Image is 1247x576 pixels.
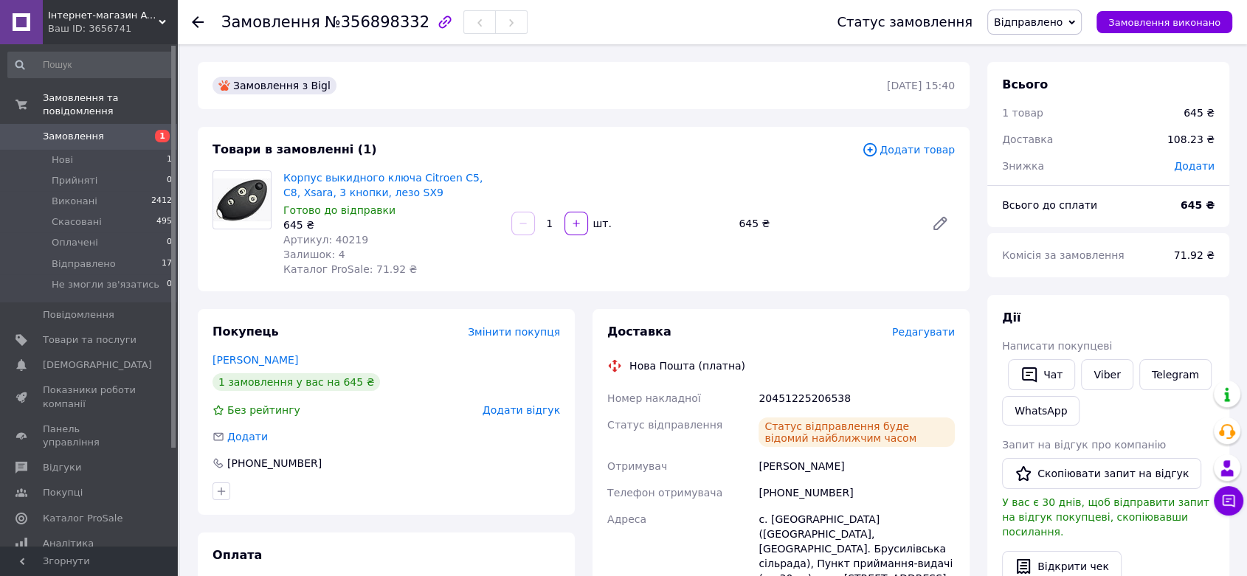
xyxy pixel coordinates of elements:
[756,479,958,506] div: [PHONE_NUMBER]
[1174,249,1215,261] span: 71.92 ₴
[43,423,137,449] span: Панель управління
[626,358,749,373] div: Нова Пошта (платна)
[1002,458,1201,489] button: Скопіювати запит на відгук
[590,216,613,231] div: шт.
[607,513,646,525] span: Адреса
[837,15,973,30] div: Статус замовлення
[1184,105,1215,120] div: 645 ₴
[468,326,560,338] span: Змінити покупця
[52,236,98,249] span: Оплачені
[213,325,279,339] span: Покупець
[43,461,81,474] span: Відгуки
[994,16,1063,28] span: Відправлено
[862,142,955,158] span: Додати товар
[283,172,483,198] a: Корпус выкидного ключа Citroen C5, C8, Xsara, 3 кнопки, лезо SX9
[227,431,268,443] span: Додати
[43,358,152,372] span: [DEMOGRAPHIC_DATA]
[759,417,955,447] div: Статус відправлення буде відомий найближчим часом
[52,278,159,291] span: Не змогли зв'язатись
[1002,199,1097,211] span: Всього до сплати
[1174,160,1215,172] span: Додати
[325,13,429,31] span: №356898332
[1002,249,1125,261] span: Комісія за замовлення
[48,9,159,22] span: Інтернет-магазин AVTOKEYS
[1139,359,1212,390] a: Telegram
[607,392,701,404] span: Номер накладної
[52,153,73,167] span: Нові
[43,308,114,322] span: Повідомлення
[607,419,722,431] span: Статус відправлення
[48,22,177,35] div: Ваш ID: 3656741
[156,215,172,229] span: 495
[213,142,377,156] span: Товари в замовленні (1)
[43,333,137,347] span: Товари та послуги
[1002,107,1043,119] span: 1 товар
[1002,496,1209,538] span: У вас є 30 днів, щоб відправити запит на відгук покупцеві, скопіювавши посилання.
[43,512,122,525] span: Каталог ProSale
[1002,439,1166,451] span: Запит на відгук про компанію
[483,404,560,416] span: Додати відгук
[213,373,380,391] div: 1 замовлення у вас на 645 ₴
[167,236,172,249] span: 0
[167,153,172,167] span: 1
[887,80,955,91] time: [DATE] 15:40
[52,195,97,208] span: Виконані
[283,249,345,260] span: Залишок: 4
[43,384,137,410] span: Показники роботи компанії
[733,213,919,234] div: 645 ₴
[43,130,104,143] span: Замовлення
[1108,17,1220,28] span: Замовлення виконано
[607,487,722,499] span: Телефон отримувача
[155,130,170,142] span: 1
[283,204,395,216] span: Готово до відправки
[227,404,300,416] span: Без рейтингу
[226,456,323,471] div: [PHONE_NUMBER]
[43,537,94,550] span: Аналітика
[607,325,671,339] span: Доставка
[43,486,83,499] span: Покупці
[162,257,172,271] span: 17
[52,257,116,271] span: Відправлено
[167,174,172,187] span: 0
[925,209,955,238] a: Редагувати
[167,278,172,291] span: 0
[283,263,417,275] span: Каталог ProSale: 71.92 ₴
[283,218,500,232] div: 645 ₴
[192,15,204,30] div: Повернутися назад
[221,13,320,31] span: Замовлення
[1002,133,1053,145] span: Доставка
[151,195,172,208] span: 2412
[1214,486,1243,516] button: Чат з покупцем
[756,453,958,479] div: [PERSON_NAME]
[52,174,97,187] span: Прийняті
[1081,359,1133,390] a: Viber
[1002,396,1080,426] a: WhatsApp
[52,215,102,229] span: Скасовані
[756,385,958,412] div: 20451225206538
[1002,340,1112,352] span: Написати покупцеві
[283,234,368,246] span: Артикул: 40219
[213,178,271,222] img: Корпус выкидного ключа Citroen C5, C8, Xsara, 3 кнопки, лезо SX9
[1181,199,1215,211] b: 645 ₴
[1002,160,1044,172] span: Знижка
[213,548,262,562] span: Оплата
[7,52,173,78] input: Пошук
[1002,77,1048,91] span: Всього
[1008,359,1075,390] button: Чат
[892,326,955,338] span: Редагувати
[43,91,177,118] span: Замовлення та повідомлення
[1002,310,1020,325] span: Дії
[1158,123,1223,156] div: 108.23 ₴
[213,354,298,366] a: [PERSON_NAME]
[607,460,667,472] span: Отримувач
[1096,11,1232,33] button: Замовлення виконано
[213,77,336,94] div: Замовлення з Bigl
